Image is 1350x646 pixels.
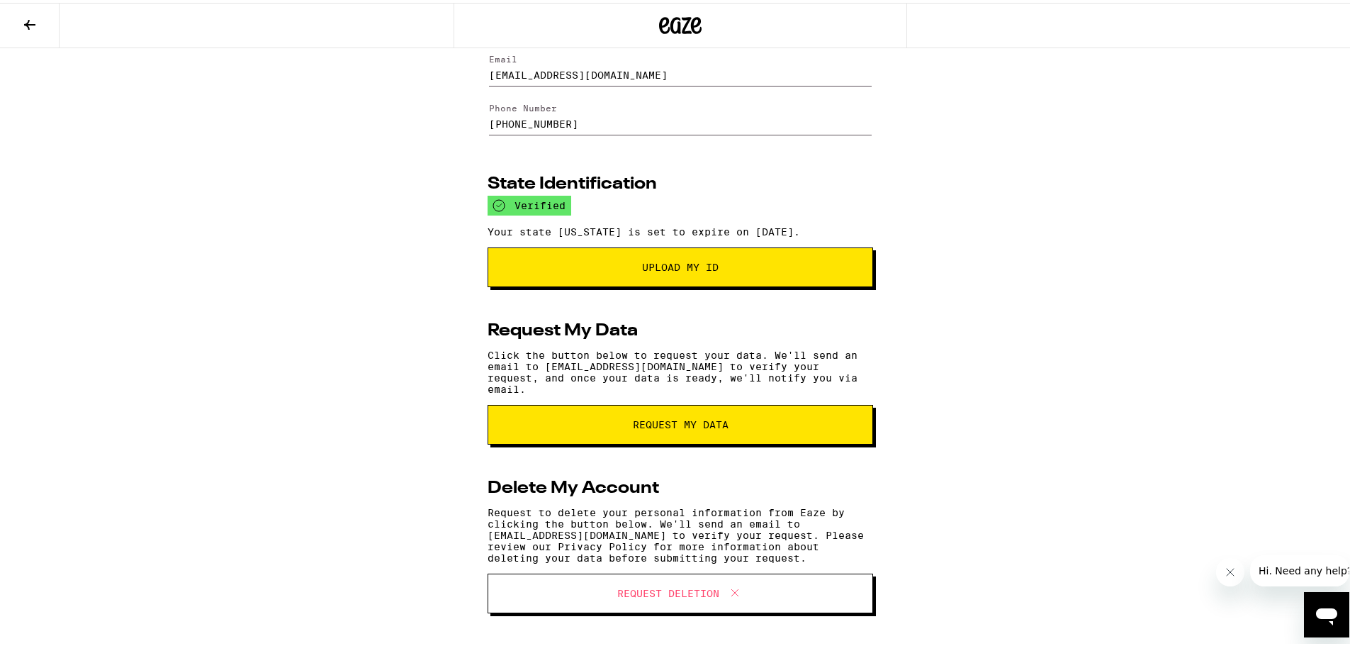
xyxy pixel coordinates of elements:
form: Edit Phone Number [488,89,873,138]
p: Your state [US_STATE] is set to expire on [DATE]. [488,223,873,235]
span: Hi. Need any help? [9,10,102,21]
iframe: Message from company [1250,552,1349,584]
button: request my data [488,402,873,442]
h2: Request My Data [488,320,638,337]
span: Upload My ID [642,260,719,269]
button: Request Deletion [488,571,873,611]
label: Phone Number [489,101,557,110]
h2: State Identification [488,173,657,190]
span: request my data [633,417,729,427]
iframe: Close message [1216,555,1244,584]
h2: Delete My Account [488,477,659,494]
p: Click the button below to request your data. We'll send an email to [EMAIL_ADDRESS][DOMAIN_NAME] ... [488,347,873,392]
label: Email [489,52,517,61]
div: verified [488,193,571,213]
form: Edit Email Address [488,39,873,89]
button: Upload My ID [488,245,873,284]
p: Request to delete your personal information from Eaze by clicking the button below. We'll send an... [488,504,873,561]
iframe: Button to launch messaging window [1304,589,1349,635]
span: Request Deletion [617,586,719,596]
